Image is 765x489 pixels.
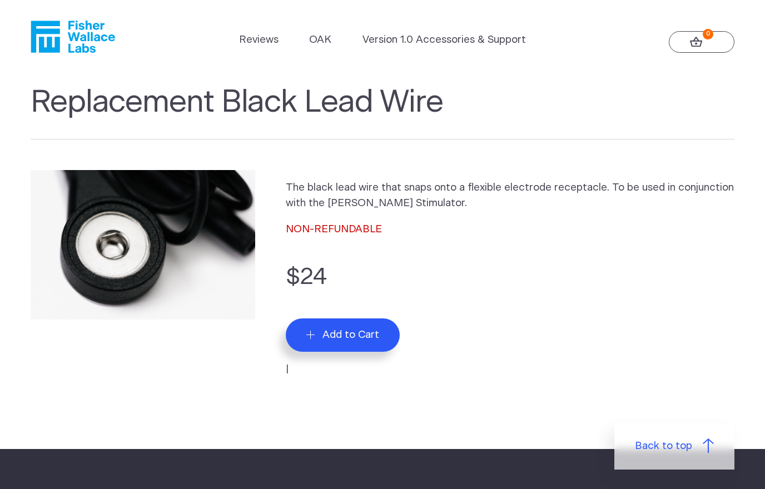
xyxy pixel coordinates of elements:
[31,21,115,53] a: Fisher Wallace
[286,180,734,211] p: The black lead wire that snaps onto a flexible electrode receptacle. To be used in conjunction wi...
[286,224,382,234] span: NON-REFUNDABLE
[239,32,279,48] a: Reviews
[635,438,692,454] span: Back to top
[309,32,331,48] a: OAK
[614,423,734,470] a: Back to top
[362,32,526,48] a: Version 1.0 Accessories & Support
[322,328,379,341] span: Add to Cart
[669,31,734,53] a: 0
[286,260,734,377] form: |
[31,84,734,139] h1: Replacement Black Lead Wire
[703,29,713,39] strong: 0
[286,260,734,295] p: $24
[31,170,255,320] img: Replacement Black Lead Wire
[286,318,400,352] button: Add to Cart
